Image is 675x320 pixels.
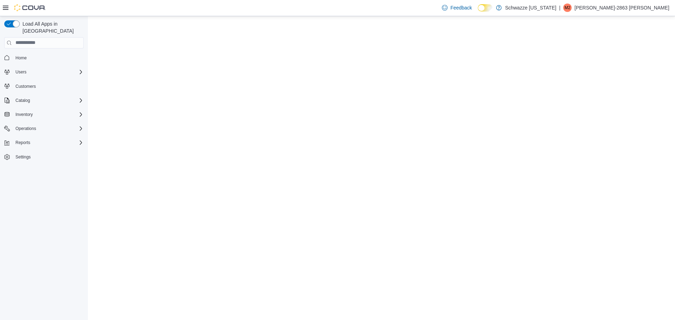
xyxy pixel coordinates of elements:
[559,4,560,12] p: |
[1,67,86,77] button: Users
[13,96,84,105] span: Catalog
[15,140,30,145] span: Reports
[13,124,39,133] button: Operations
[15,112,33,117] span: Inventory
[15,98,30,103] span: Catalog
[13,96,33,105] button: Catalog
[13,54,30,62] a: Home
[1,124,86,133] button: Operations
[14,4,46,11] img: Cova
[13,153,33,161] a: Settings
[505,4,557,12] p: Schwazze [US_STATE]
[20,20,84,34] span: Load All Apps in [GEOGRAPHIC_DATA]
[450,4,472,11] span: Feedback
[563,4,572,12] div: Matthew-2863 Turner
[1,138,86,148] button: Reports
[574,4,669,12] p: [PERSON_NAME]-2863 [PERSON_NAME]
[1,53,86,63] button: Home
[1,152,86,162] button: Settings
[13,82,39,91] a: Customers
[13,124,84,133] span: Operations
[1,110,86,119] button: Inventory
[1,96,86,105] button: Catalog
[15,55,27,61] span: Home
[13,138,84,147] span: Reports
[13,68,84,76] span: Users
[13,110,84,119] span: Inventory
[15,126,36,131] span: Operations
[1,81,86,91] button: Customers
[439,1,475,15] a: Feedback
[13,68,29,76] button: Users
[15,154,31,160] span: Settings
[15,84,36,89] span: Customers
[13,53,84,62] span: Home
[15,69,26,75] span: Users
[13,138,33,147] button: Reports
[565,4,571,12] span: M2
[13,110,36,119] button: Inventory
[13,82,84,91] span: Customers
[13,152,84,161] span: Settings
[478,4,493,12] input: Dark Mode
[4,50,84,181] nav: Complex example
